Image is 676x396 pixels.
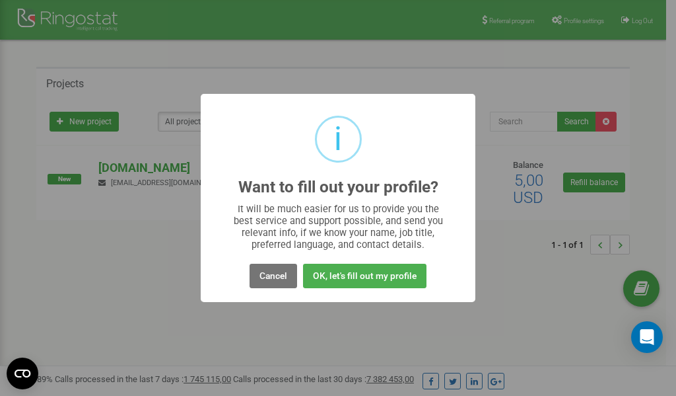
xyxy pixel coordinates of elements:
h2: Want to fill out your profile? [238,178,438,196]
button: Open CMP widget [7,358,38,389]
button: Cancel [250,264,297,288]
div: i [334,118,342,161]
div: It will be much easier for us to provide you the best service and support possible, and send you ... [227,203,450,251]
button: OK, let's fill out my profile [303,264,426,288]
div: Open Intercom Messenger [631,321,663,353]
